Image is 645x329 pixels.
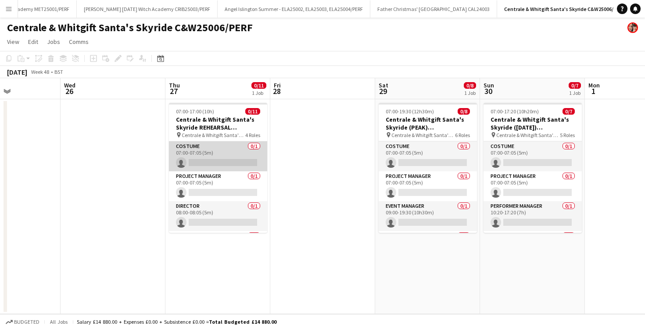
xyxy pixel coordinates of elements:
span: View [7,38,19,46]
div: Salary £14 880.00 + Expenses £0.00 + Subsistence £0.00 = [77,318,276,325]
div: 1 Job [464,90,476,96]
span: 26 [63,86,75,96]
span: 0/8 [464,82,476,89]
app-job-card: 07:00-17:00 (10h)0/11Centrale & Whitgift Santa's Skyride REHEARSAL C&W25006/PERF Centrale & Whitg... [169,103,267,233]
span: Week 48 [29,69,51,75]
h3: Centrale & Whitgift Santa's Skyride (PEAK) C&W25006/PERF [379,116,477,131]
span: 1 [587,86,600,96]
span: 6 Roles [455,132,470,138]
span: Jobs [47,38,60,46]
div: 1 Job [569,90,580,96]
a: Jobs [43,36,64,47]
span: 30 [482,86,494,96]
button: Budgeted [4,317,41,327]
button: Centrale & Whitgift Santa's Skyride C&W25006/PERF [497,0,632,18]
span: Mon [588,81,600,89]
span: Centrale & Whitgift Santa's Skyride C&W25006/PERF [391,132,455,138]
h1: Centrale & Whitgift Santa's Skyride C&W25006/PERF [7,21,253,34]
span: Sun [484,81,494,89]
a: Edit [25,36,42,47]
app-user-avatar: Performer Department [627,22,638,33]
app-card-role: Seasonal (Elf)0/3 [484,231,582,286]
app-card-role: Project Manager0/107:00-07:05 (5m) [169,171,267,201]
span: 29 [377,86,388,96]
app-card-role: Project Manager0/107:00-07:05 (5m) [484,171,582,201]
app-card-role: Costume0/107:00-07:05 (5m) [169,141,267,171]
span: 07:00-17:20 (10h20m) [491,108,539,115]
span: Total Budgeted £14 880.00 [209,318,276,325]
span: 0/7 [563,108,575,115]
app-card-role: Performer Manager0/110:20-17:20 (7h) [484,201,582,231]
span: 4 Roles [245,132,260,138]
span: 27 [168,86,180,96]
a: View [4,36,23,47]
app-card-role: Project Manager0/107:00-07:05 (5m) [379,171,477,201]
span: 0/7 [569,82,581,89]
button: Father Christmas' [GEOGRAPHIC_DATA] CAL24003 [370,0,497,18]
span: 5 Roles [560,132,575,138]
app-job-card: 07:00-17:20 (10h20m)0/7Centrale & Whitgift Santa's Skyride ([DATE]) C&W25006/PERF Centrale & Whit... [484,103,582,233]
span: All jobs [48,318,69,325]
app-card-role: Costume0/107:00-07:05 (5m) [484,141,582,171]
span: Budgeted [14,319,39,325]
span: Centrale & Whitgift Santa's Skyride C&W25006/PERF [496,132,560,138]
button: Angel Islington Summer - ELA25002, ELA25003, ELA25004/PERF [218,0,370,18]
span: 07:00-17:00 (10h) [176,108,214,115]
span: Sat [379,81,388,89]
h3: Centrale & Whitgift Santa's Skyride ([DATE]) C&W25006/PERF [484,116,582,131]
span: 28 [272,86,281,96]
div: BST [54,69,63,75]
a: Comms [65,36,92,47]
app-card-role: Event Manager0/109:00-19:30 (10h30m) [379,201,477,231]
app-card-role: Director0/108:00-08:05 (5m) [169,201,267,231]
h3: Centrale & Whitgift Santa's Skyride REHEARSAL C&W25006/PERF [169,116,267,131]
span: Comms [69,38,89,46]
span: Centrale & Whitgift Santa's Skyride C&W25006/PERF [182,132,245,138]
app-job-card: 07:00-19:30 (12h30m)0/8Centrale & Whitgift Santa's Skyride (PEAK) C&W25006/PERF Centrale & Whitgi... [379,103,477,233]
div: [DATE] [7,68,27,76]
button: [PERSON_NAME] [DATE] Witch Academy CRIB25003/PERF [77,0,218,18]
span: Thu [169,81,180,89]
span: Edit [28,38,38,46]
span: 07:00-19:30 (12h30m) [386,108,434,115]
span: Wed [64,81,75,89]
span: 0/11 [251,82,266,89]
app-card-role: Costume0/107:00-07:05 (5m) [379,141,477,171]
span: 0/11 [245,108,260,115]
span: 0/8 [458,108,470,115]
span: Fri [274,81,281,89]
app-card-role: Performer Manager0/1 [379,231,477,261]
div: 1 Job [252,90,266,96]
